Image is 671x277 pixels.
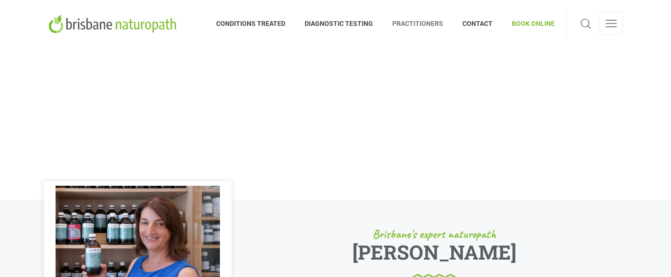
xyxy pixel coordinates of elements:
a: Search [578,12,594,35]
span: PRACTITIONERS [383,16,453,31]
span: CONDITIONS TREATED [216,16,295,31]
a: CONTACT [453,7,502,40]
a: CONDITIONS TREATED [216,7,295,40]
span: DIAGNOSTIC TESTING [295,16,383,31]
a: BOOK ONLINE [502,7,555,40]
span: Brisbane's expert naturopath [372,228,496,240]
a: DIAGNOSTIC TESTING [295,7,383,40]
a: Brisbane Naturopath [49,7,180,40]
span: CONTACT [453,16,502,31]
span: BOOK ONLINE [502,16,555,31]
img: Brisbane Naturopath [49,14,180,33]
a: PRACTITIONERS [383,7,453,40]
